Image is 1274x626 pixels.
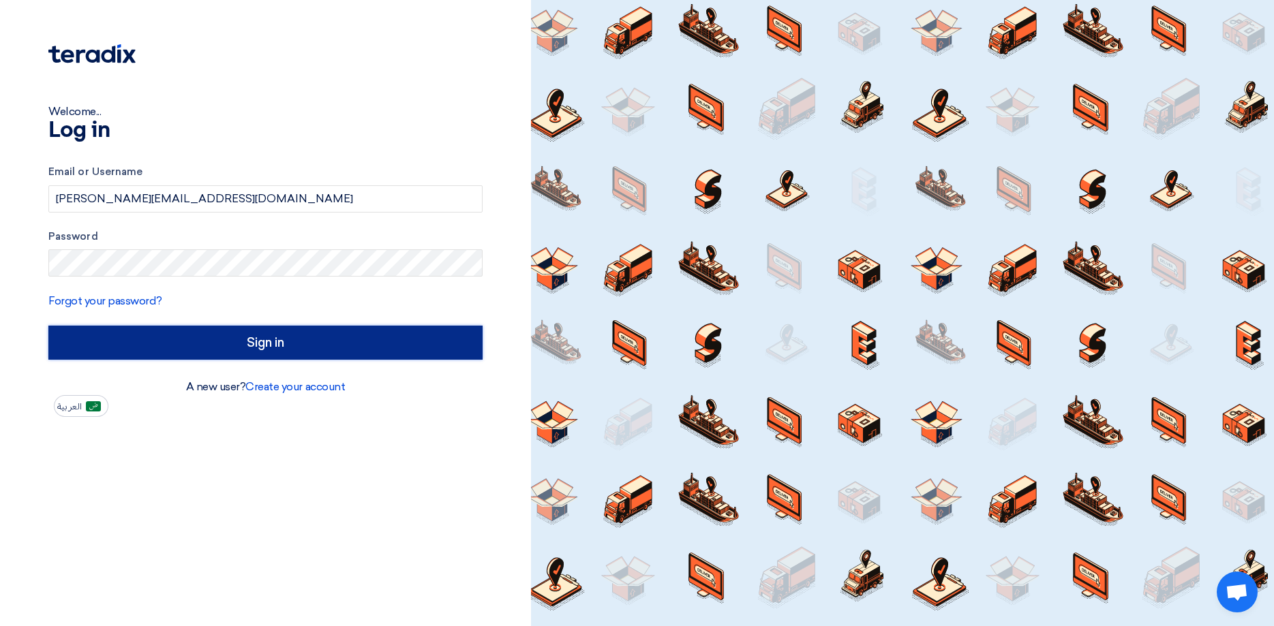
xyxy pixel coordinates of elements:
label: Password [48,229,483,245]
input: Sign in [48,326,483,360]
img: ar-AR.png [86,401,101,411]
img: Teradix logo [48,44,136,63]
label: Email or Username [48,164,483,180]
div: A new user? [48,379,483,395]
div: Welcome... [48,104,483,120]
h1: Log in [48,120,483,142]
button: العربية [54,395,108,417]
div: Open chat [1217,572,1258,612]
a: Create your account [245,380,345,393]
input: Enter your business email or username [48,185,483,213]
a: Forgot your password? [48,294,162,307]
span: العربية [57,402,82,411]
